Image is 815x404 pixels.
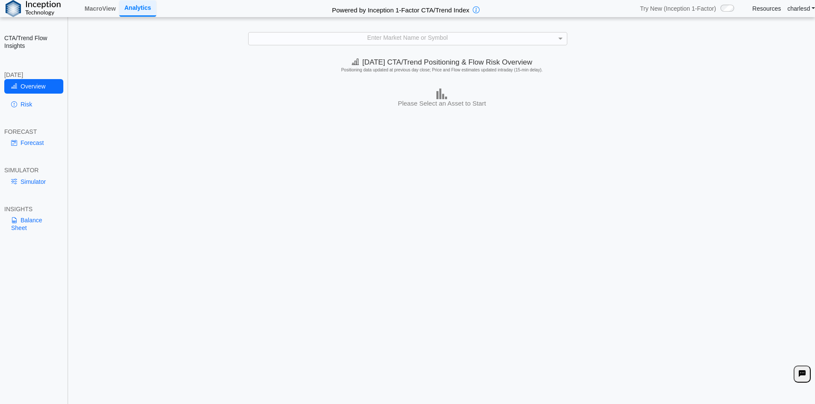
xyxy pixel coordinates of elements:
[4,71,63,79] div: [DATE]
[119,0,156,16] a: Analytics
[4,136,63,150] a: Forecast
[4,97,63,112] a: Risk
[4,34,63,50] h2: CTA/Trend Flow Insights
[640,5,716,12] span: Try New (Inception 1-Factor)
[81,1,119,16] a: MacroView
[71,99,813,108] h3: Please Select an Asset to Start
[4,79,63,94] a: Overview
[329,3,473,15] h2: Powered by Inception 1-Factor CTA/Trend Index
[753,5,781,12] a: Resources
[249,32,567,44] div: Enter Market Name or Symbol
[72,68,811,73] h5: Positioning data updated at previous day close; Price and Flow estimates updated intraday (15-min...
[4,128,63,136] div: FORECAST
[4,174,63,189] a: Simulator
[4,205,63,213] div: INSIGHTS
[4,166,63,174] div: SIMULATOR
[352,58,532,66] span: [DATE] CTA/Trend Positioning & Flow Risk Overview
[436,88,447,99] img: bar-chart.png
[4,213,63,235] a: Balance Sheet
[788,5,815,12] a: charlesd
